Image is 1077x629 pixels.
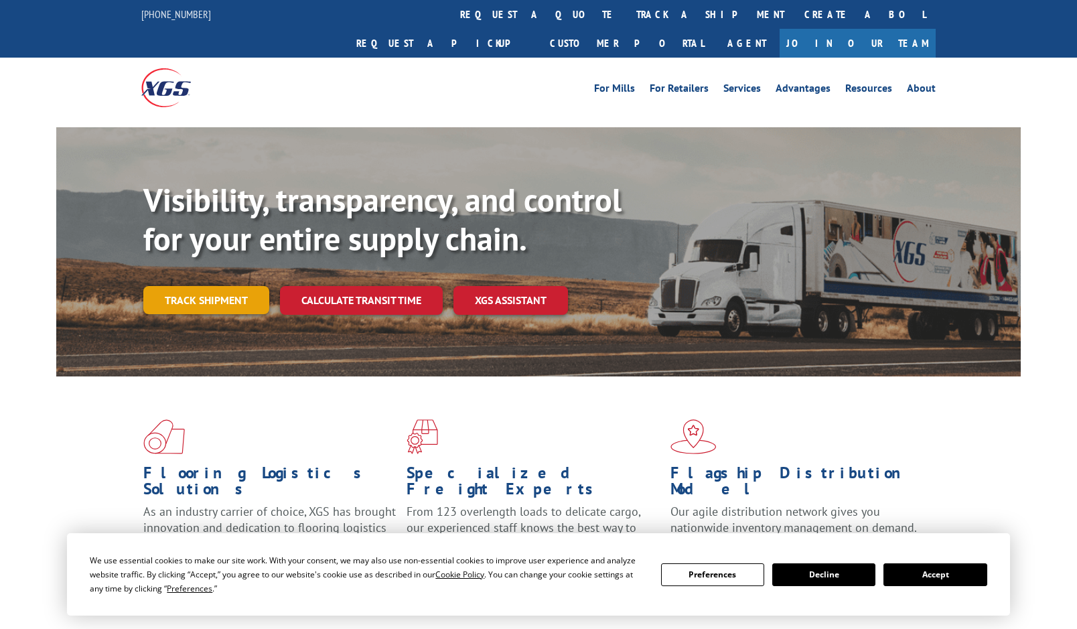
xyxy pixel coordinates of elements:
h1: Flagship Distribution Model [670,465,924,504]
a: [PHONE_NUMBER] [141,7,211,21]
a: Services [723,83,761,98]
a: Resources [845,83,892,98]
a: Join Our Team [780,29,936,58]
span: As an industry carrier of choice, XGS has brought innovation and dedication to flooring logistics... [143,504,396,551]
a: For Mills [594,83,635,98]
img: xgs-icon-focused-on-flooring-red [407,419,438,454]
img: xgs-icon-total-supply-chain-intelligence-red [143,419,185,454]
button: Preferences [661,563,764,586]
a: About [907,83,936,98]
a: For Retailers [650,83,709,98]
a: XGS ASSISTANT [453,286,568,315]
button: Accept [883,563,987,586]
a: Advantages [776,83,831,98]
div: We use essential cookies to make our site work. With your consent, we may also use non-essential ... [90,553,644,596]
span: Our agile distribution network gives you nationwide inventory management on demand. [670,504,917,535]
a: Agent [714,29,780,58]
span: Cookie Policy [435,569,484,580]
img: xgs-icon-flagship-distribution-model-red [670,419,717,454]
p: From 123 overlength loads to delicate cargo, our experienced staff knows the best way to move you... [407,504,660,563]
a: Calculate transit time [280,286,443,315]
button: Decline [772,563,875,586]
span: Preferences [167,583,212,594]
a: Customer Portal [540,29,714,58]
h1: Specialized Freight Experts [407,465,660,504]
a: Request a pickup [346,29,540,58]
a: Track shipment [143,286,269,314]
div: Cookie Consent Prompt [67,533,1010,616]
b: Visibility, transparency, and control for your entire supply chain. [143,179,622,259]
h1: Flooring Logistics Solutions [143,465,397,504]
